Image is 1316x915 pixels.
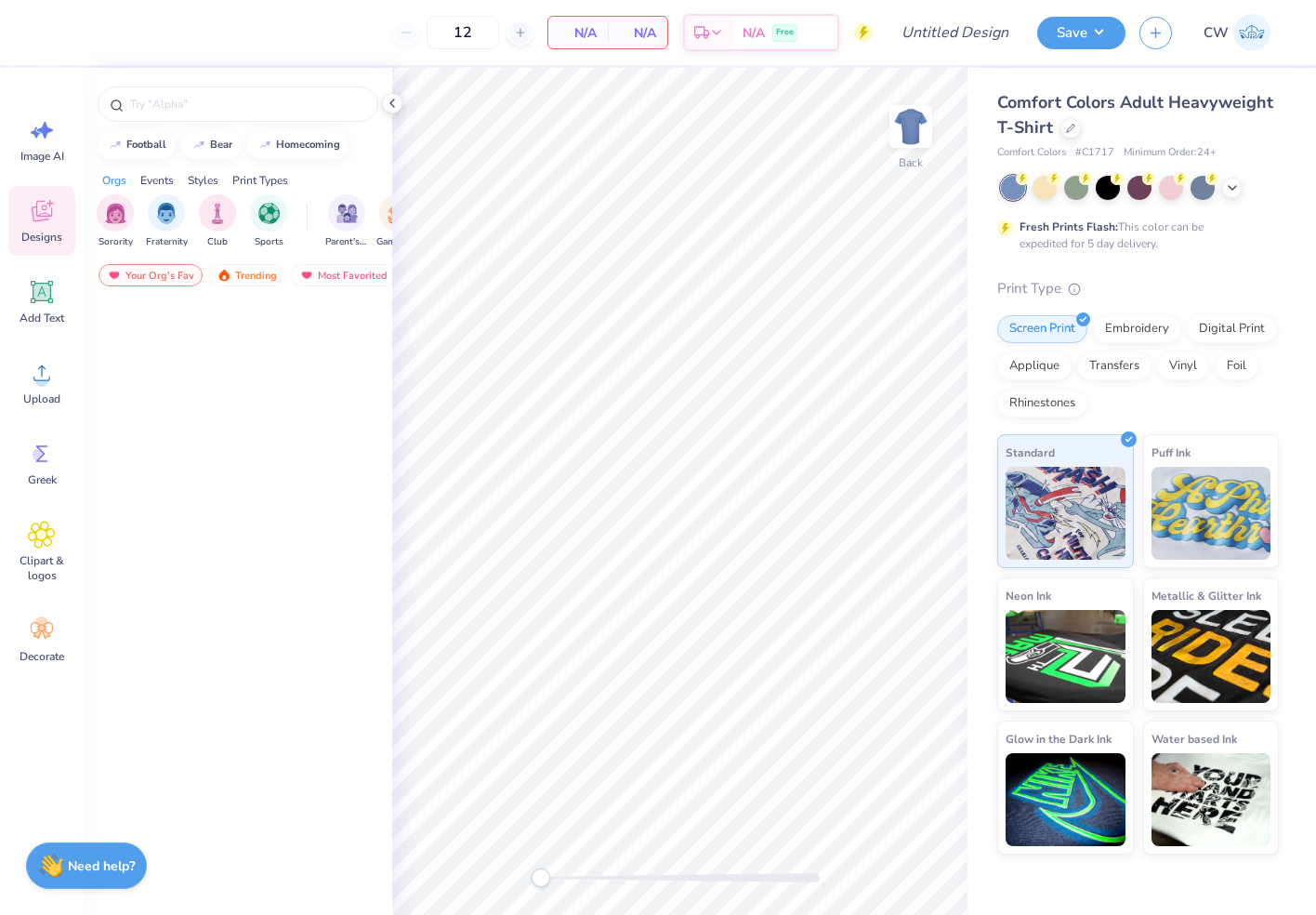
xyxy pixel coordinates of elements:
[1151,443,1191,462] span: Puff Ink
[20,149,64,164] span: Image AI
[207,203,228,224] img: Club Image
[1006,586,1051,605] span: Neon Ink
[1151,586,1261,605] span: Metallic & Glitter Ink
[1037,17,1125,49] button: Save
[247,131,349,159] button: homecoming
[99,264,203,286] div: Your Org's Fav
[291,264,396,286] div: Most Favorited
[299,269,314,282] img: most_fav.gif
[336,203,358,224] img: Parent's Weekend Image
[1020,219,1248,252] div: This color can be expedited for 5 day delivery.
[776,26,794,39] span: Free
[997,390,1087,418] div: Rhinestones
[887,14,1023,51] input: Untitled Design
[232,172,288,189] div: Print Types
[181,131,241,159] button: bear
[325,194,368,249] div: filter for Parent's Weekend
[1151,753,1271,846] img: Water based Ink
[217,269,231,282] img: trending.gif
[1204,22,1229,44] span: CW
[376,194,419,249] div: filter for Game Day
[107,269,122,282] img: most_fav.gif
[108,139,123,151] img: trend_line.gif
[146,235,188,249] span: Fraternity
[191,139,206,151] img: trend_line.gif
[98,131,175,159] button: football
[199,194,236,249] button: filter button
[250,194,287,249] button: filter button
[427,16,499,49] input: – –
[559,23,597,43] span: N/A
[619,23,656,43] span: N/A
[1077,352,1151,380] div: Transfers
[997,91,1273,139] span: Comfort Colors Adult Heavyweight T-Shirt
[1233,14,1270,51] img: Charlotte Wilson
[208,264,285,286] div: Trending
[128,95,366,113] input: Try "Alpha"
[146,194,188,249] button: filter button
[376,194,419,249] button: filter button
[1020,219,1118,234] strong: Fresh Prints Flash:
[1151,467,1271,560] img: Puff Ink
[276,139,340,150] div: homecoming
[258,203,280,224] img: Sports Image
[376,235,419,249] span: Game Day
[140,172,174,189] div: Events
[102,172,126,189] div: Orgs
[97,194,134,249] button: filter button
[997,352,1072,380] div: Applique
[20,311,64,325] span: Add Text
[1124,145,1217,161] span: Minimum Order: 24 +
[1006,610,1125,703] img: Neon Ink
[1006,443,1055,462] span: Standard
[1215,352,1258,380] div: Foil
[1075,145,1114,161] span: # C1717
[1093,315,1181,343] div: Embroidery
[325,235,368,249] span: Parent's Weekend
[997,315,1087,343] div: Screen Print
[207,235,228,249] span: Club
[1151,610,1271,703] img: Metallic & Glitter Ink
[1006,467,1125,560] img: Standard
[28,472,57,487] span: Greek
[1006,729,1112,749] span: Glow in the Dark Ink
[1151,729,1237,749] span: Water based Ink
[1006,753,1125,846] img: Glow in the Dark Ink
[250,194,287,249] div: filter for Sports
[11,553,72,583] span: Clipart & logos
[997,278,1279,299] div: Print Type
[1195,14,1279,51] a: CW
[23,391,60,406] span: Upload
[325,194,368,249] button: filter button
[532,869,550,887] div: Accessibility label
[99,235,133,249] span: Sorority
[255,235,283,249] span: Sports
[68,857,135,875] strong: Need help?
[97,194,134,249] div: filter for Sorority
[388,203,409,224] img: Game Day Image
[1187,315,1277,343] div: Digital Print
[997,145,1066,161] span: Comfort Colors
[257,139,272,151] img: trend_line.gif
[199,194,236,249] div: filter for Club
[743,23,765,43] span: N/A
[899,154,923,171] div: Back
[126,139,166,150] div: football
[892,108,929,145] img: Back
[1157,352,1209,380] div: Vinyl
[210,139,232,150] div: bear
[21,230,62,245] span: Designs
[146,194,188,249] div: filter for Fraternity
[188,172,218,189] div: Styles
[20,649,64,664] span: Decorate
[105,203,126,224] img: Sorority Image
[156,203,177,224] img: Fraternity Image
